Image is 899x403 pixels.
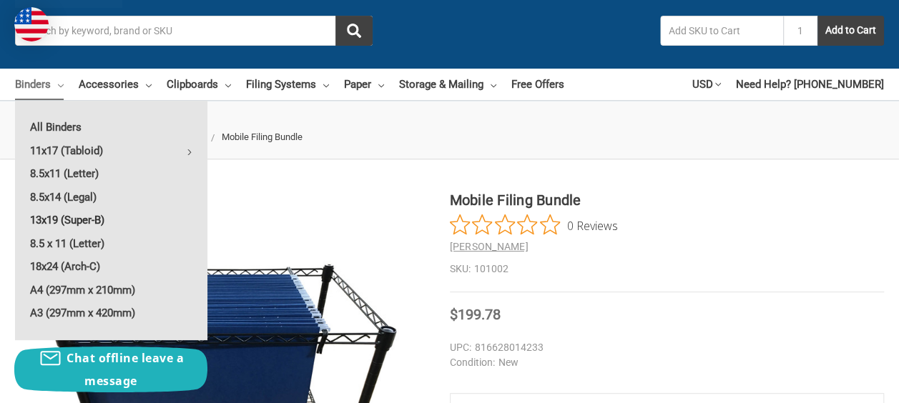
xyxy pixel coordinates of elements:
[15,279,207,302] a: A4 (297mm x 210mm)
[15,139,207,162] a: 11x17 (Tabloid)
[736,69,884,100] a: Need Help? [PHONE_NUMBER]
[817,16,884,46] button: Add to Cart
[15,209,207,232] a: 13x19 (Super-B)
[450,241,529,252] a: [PERSON_NAME]
[167,69,231,100] a: Clipboards
[15,232,207,255] a: 8.5 x 11 (Letter)
[450,306,501,323] span: $199.78
[450,355,885,370] dd: New
[450,189,885,211] h1: Mobile Filing Bundle
[67,350,184,389] span: Chat offline leave a message
[15,255,207,278] a: 18x24 (Arch-C)
[399,69,496,100] a: Storage & Mailing
[15,162,207,185] a: 8.5x11 (Letter)
[15,16,373,46] input: Search by keyword, brand or SKU
[222,131,303,142] span: Mobile Filing Bundle
[450,355,495,370] dt: Condition:
[14,7,49,41] img: duty and tax information for United States
[450,340,471,355] dt: UPC:
[450,340,885,355] dd: 816628014233
[15,302,207,324] a: A3 (297mm x 420mm)
[15,186,207,209] a: 8.5x14 (Legal)
[450,214,618,236] button: Rated 0 out of 5 stars from 0 reviews. Jump to reviews.
[246,69,329,100] a: Filing Systems
[15,116,207,139] a: All Binders
[14,347,207,392] button: Chat offline leave a message
[781,364,899,403] iframe: Google Customer Reviews
[450,262,471,277] dt: SKU:
[692,69,721,100] a: USD
[79,69,152,100] a: Accessories
[450,262,885,277] dd: 101002
[15,69,64,100] a: Binders
[567,214,618,236] span: 0 Reviews
[344,69,384,100] a: Paper
[660,16,783,46] input: Add SKU to Cart
[511,69,564,100] a: Free Offers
